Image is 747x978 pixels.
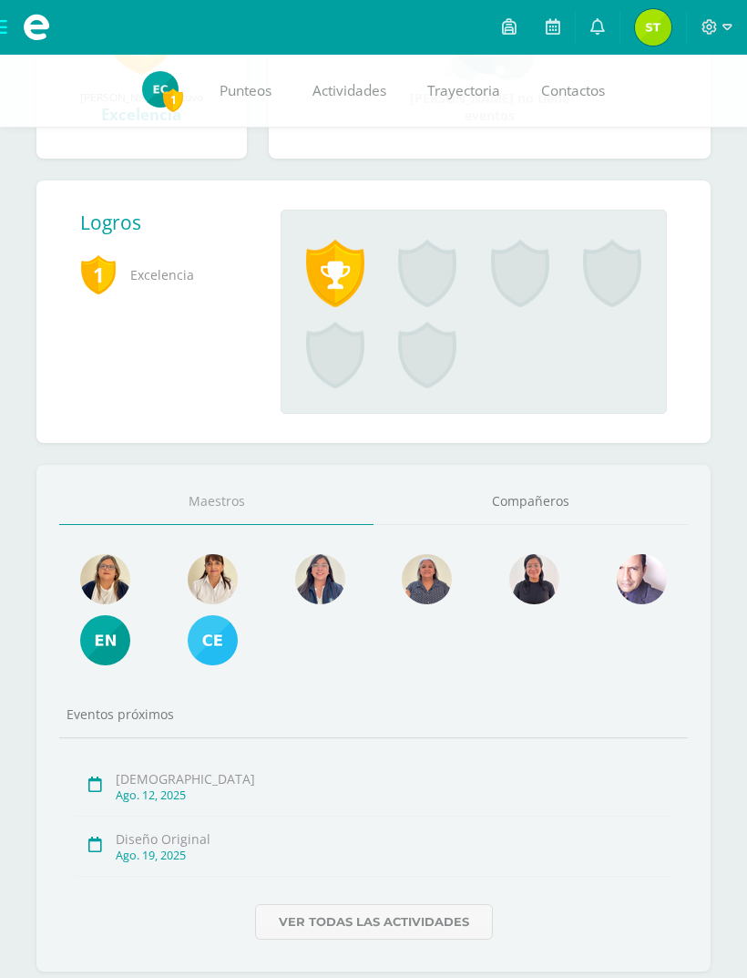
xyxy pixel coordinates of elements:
div: Ago. 19, 2025 [116,848,672,863]
div: Logros [80,210,266,235]
span: Actividades [312,81,386,100]
img: 8cf784b2c105461d491c472478997f90.png [142,71,179,108]
img: 041e67bb1815648f1c28e9f895bf2be1.png [509,554,559,604]
img: 315a28338f5b1bb7d4173d5950f43a26.png [635,9,671,46]
img: a9d854d71974cc482940c800f3b84d5c.png [188,554,238,604]
span: 1 [163,88,183,111]
a: Ver todas las actividades [255,904,493,940]
a: Contactos [521,55,626,128]
div: Ago. 12, 2025 [116,788,672,803]
span: Excelencia [80,250,251,300]
img: a8e8556f48ef469a8de4653df9219ae6.png [617,554,667,604]
a: Trayectoria [407,55,521,128]
a: Compañeros [373,479,688,525]
a: Actividades [292,55,407,128]
a: Punteos [200,55,292,128]
div: Diseño Original [116,830,672,848]
img: 8f3bf19539481b212b8ab3c0cdc72ac6.png [402,554,452,604]
span: Contactos [541,81,605,100]
div: Eventos próximos [59,705,688,723]
div: [DEMOGRAPHIC_DATA] [116,770,672,788]
img: 6ab926dde10f798541c88b61d3e3fad2.png [80,554,130,604]
img: b40eda3e1c25fc64421d29ad54059df5.png [295,554,345,604]
span: Trayectoria [427,81,500,100]
img: e4e25d66bd50ed3745d37a230cf1e994.png [80,615,130,665]
span: Punteos [220,81,271,100]
a: Maestros [59,479,373,525]
span: 1 [80,253,117,295]
img: 61d89911289855dc714fd23e8d2d7f3a.png [188,615,238,665]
